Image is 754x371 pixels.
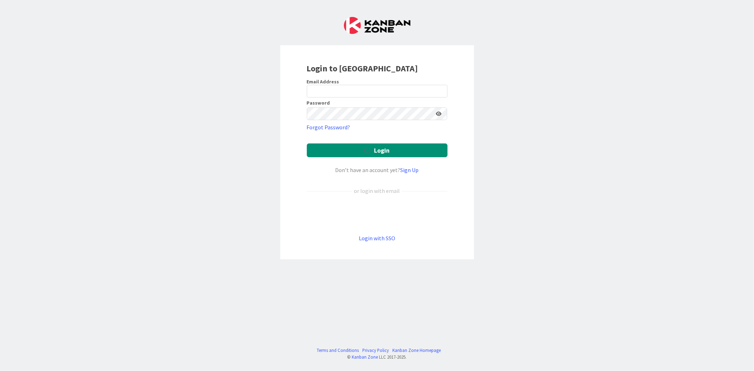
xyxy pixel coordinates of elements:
[313,354,441,360] div: © LLC 2017- 2025 .
[307,63,418,74] b: Login to [GEOGRAPHIC_DATA]
[317,347,359,354] a: Terms and Conditions
[303,207,451,222] iframe: Bouton "Se connecter avec Google"
[392,347,441,354] a: Kanban Zone Homepage
[344,17,410,34] img: Kanban Zone
[352,187,402,195] div: or login with email
[359,235,395,242] a: Login with SSO
[307,143,448,157] button: Login
[401,166,419,173] a: Sign Up
[352,354,378,360] a: Kanban Zone
[307,100,330,105] label: Password
[307,78,339,85] label: Email Address
[307,123,350,131] a: Forgot Password?
[307,166,448,174] div: Don’t have an account yet?
[362,347,389,354] a: Privacy Policy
